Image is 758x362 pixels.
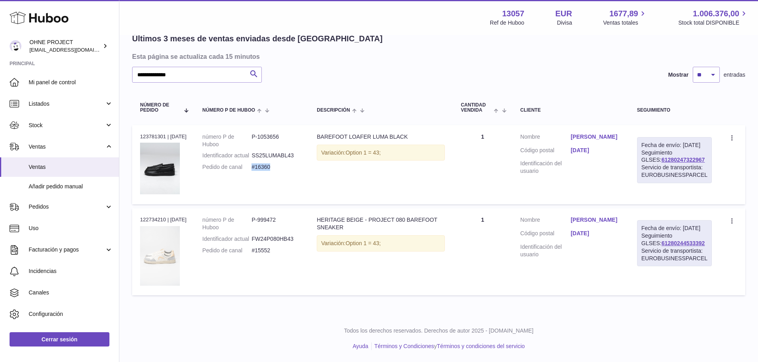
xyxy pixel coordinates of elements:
a: 61280247322967 [661,157,705,163]
span: Stock [29,122,105,129]
div: Divisa [557,19,572,27]
dt: Identificación del usuario [520,160,571,175]
span: Añadir pedido manual [29,183,113,190]
div: Servicio de transportista: EUROBUSINESSPARCEL [641,164,707,179]
span: Stock total DISPONIBLE [678,19,748,27]
span: Listados [29,100,105,108]
div: Ref de Huboo [490,19,524,27]
span: Ventas [29,143,105,151]
a: [PERSON_NAME] [571,216,621,224]
h2: Últimos 3 meses de ventas enviadas desde [GEOGRAPHIC_DATA] [132,33,382,44]
label: Mostrar [668,71,688,79]
dt: número P de Huboo [203,133,252,148]
span: Número de pedido [140,103,179,113]
img: internalAdmin-13057@internal.huboo.com [10,40,21,52]
div: 123781301 | [DATE] [140,133,187,140]
div: Variación: [317,235,445,252]
span: Facturación y pagos [29,246,105,254]
dd: P-1053656 [251,133,301,148]
span: Canales [29,289,113,296]
a: Ayuda [353,343,368,349]
h3: Esta página se actualiza cada 15 minutos [132,52,743,61]
a: Términos y condiciones del servicio [437,343,525,349]
span: Mi panel de control [29,79,113,86]
dt: Código postal [520,230,571,239]
a: Cerrar sesión [10,332,109,347]
span: Uso [29,225,113,232]
dt: Código postal [520,147,571,156]
div: OHNE PROJECT [29,39,101,54]
div: Seguimiento GLSES: [637,220,712,266]
div: Seguimiento GLSES: [637,137,712,183]
span: Configuración [29,310,113,318]
div: Fecha de envío: [DATE] [641,141,707,149]
span: Descripción [317,108,350,113]
a: [PERSON_NAME] [571,133,621,141]
dt: Identificación del usuario [520,243,571,258]
dt: número P de Huboo [203,216,252,231]
div: Seguimiento [637,108,712,113]
span: número P de Huboo [203,108,255,113]
span: entradas [724,71,745,79]
span: Ventas totales [603,19,647,27]
div: Variación: [317,145,445,161]
strong: 13057 [502,8,524,19]
a: 1677,89 Ventas totales [603,8,647,27]
a: [DATE] [571,230,621,237]
div: Cliente [520,108,621,113]
span: Incidencias [29,267,113,275]
div: Servicio de transportista: EUROBUSINESSPARCEL [641,247,707,262]
dt: Nombre [520,133,571,143]
div: BAREFOOT LOAFER LUMA BLACK [317,133,445,141]
li: y [372,343,525,350]
dt: Pedido de canal [203,247,252,254]
div: 122734210 | [DATE] [140,216,187,223]
dd: #15552 [251,247,301,254]
a: [DATE] [571,147,621,154]
td: 1 [453,125,512,204]
strong: EUR [555,8,572,19]
dt: Identificador actual [203,152,252,159]
dt: Nombre [520,216,571,226]
div: HERITAGE BEIGE - PROJECT 080 BAREFOOT SNEAKER [317,216,445,231]
a: Términos y Condiciones [374,343,434,349]
span: 1677,89 [609,8,638,19]
td: 1 [453,208,512,295]
span: 1.006.376,00 [693,8,739,19]
dd: SS25LUMABL43 [251,152,301,159]
span: Option 1 = 43; [345,149,380,156]
img: LUMA_BLACK_SMALL_4afcdadb-724a-45bb-a5a5-895f272ecdfb.jpg [140,143,180,194]
dd: #16360 [251,163,301,171]
span: Pedidos [29,203,105,211]
dd: P-999472 [251,216,301,231]
span: Option 1 = 43; [345,240,380,246]
a: 1.006.376,00 Stock total DISPONIBLE [678,8,748,27]
dd: FW24P080HB43 [251,235,301,243]
img: CREAM.png [140,226,180,286]
p: Todos los derechos reservados. Derechos de autor 2025 - [DOMAIN_NAME] [126,327,752,335]
span: Cantidad vendida [461,103,492,113]
span: [EMAIL_ADDRESS][DOMAIN_NAME] [29,46,117,53]
dt: Pedido de canal [203,163,252,171]
span: Ventas [29,163,113,171]
dt: Identificador actual [203,235,252,243]
a: 61280244533392 [661,240,705,246]
div: Fecha de envío: [DATE] [641,225,707,232]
